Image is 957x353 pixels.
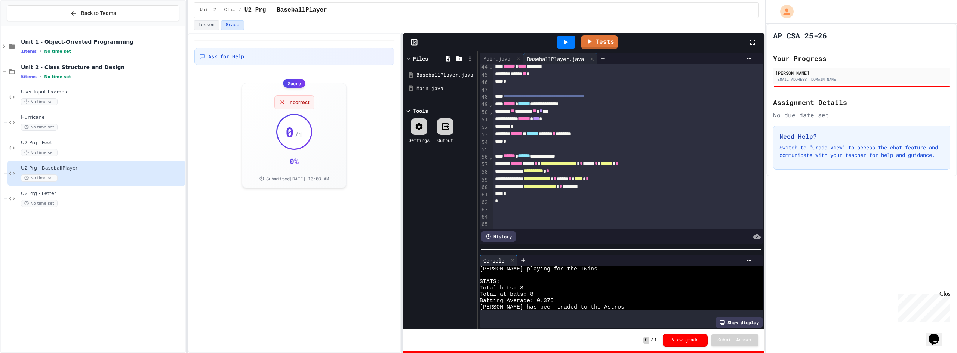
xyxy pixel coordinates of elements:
[773,111,950,120] div: No due date set
[21,74,37,79] span: 5 items
[416,85,475,92] div: Main.java
[21,124,58,131] span: No time set
[21,191,184,197] span: U2 Prg - Letter
[21,114,184,121] span: Hurricane
[21,89,184,95] span: User Input Example
[44,49,71,54] span: No time set
[81,9,116,17] span: Back to Teams
[40,48,41,54] span: •
[773,53,950,64] h2: Your Progress
[40,74,41,80] span: •
[239,7,241,13] span: /
[895,291,950,322] iframe: chat widget
[7,5,179,21] button: Back to Teams
[21,64,184,71] span: Unit 2 - Class Structure and Design
[21,165,184,171] span: U2 Prg - BaseballPlayer
[221,20,244,30] button: Grade
[21,140,184,146] span: U2 Prg - Feet
[775,69,948,76] div: [PERSON_NAME]
[775,77,948,82] div: [EMAIL_ADDRESS][DOMAIN_NAME]
[21,49,37,54] span: 1 items
[44,74,71,79] span: No time set
[21,149,58,156] span: No time set
[244,6,327,15] span: U2 Prg - BaseballPlayer
[773,97,950,108] h2: Assignment Details
[200,7,236,13] span: Unit 2 - Class Structure and Design
[21,38,184,45] span: Unit 1 - Object-Oriented Programming
[3,3,52,47] div: Chat with us now!Close
[21,200,58,207] span: No time set
[779,132,944,141] h3: Need Help?
[773,30,827,41] h1: AP CSA 25-26
[21,174,58,182] span: No time set
[194,20,219,30] button: Lesson
[926,323,950,346] iframe: chat widget
[21,98,58,105] span: No time set
[416,71,475,79] div: BaseballPlayer.java
[779,144,944,159] p: Switch to "Grade View" to access the chat feature and communicate with your teacher for help and ...
[772,3,796,20] div: My Account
